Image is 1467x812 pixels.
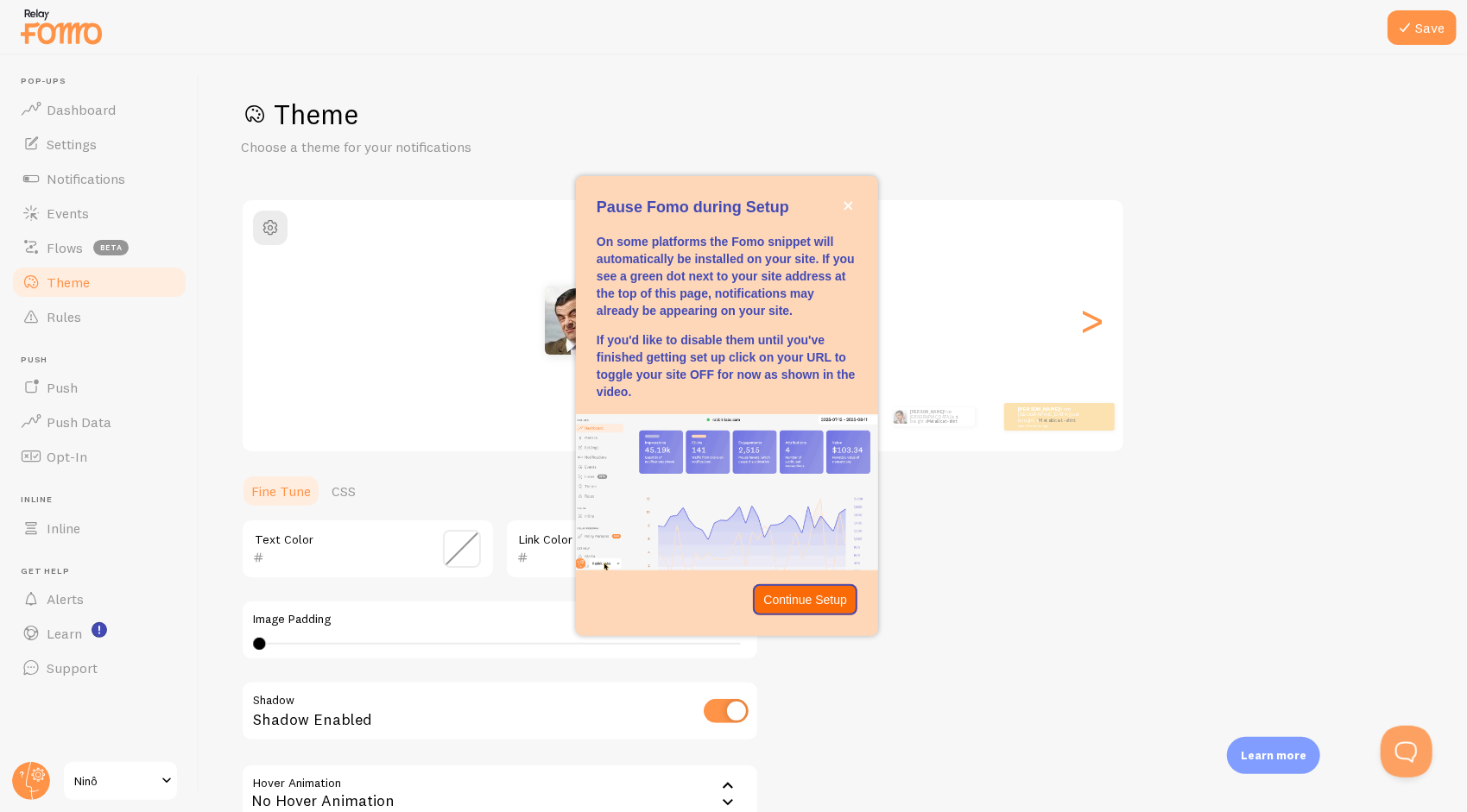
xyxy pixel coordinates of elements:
a: Opt-In [10,439,188,474]
span: Notifications [47,170,125,187]
a: Alerts [10,582,188,616]
span: Inline [47,519,80,537]
a: Push Data [10,405,188,439]
img: fomo-relay-logo-orange.svg [18,4,104,48]
iframe: Help Scout Beacon - Open [1381,726,1432,777]
a: CSS [321,474,366,508]
span: Events [47,205,89,222]
h2: Classic [243,211,1123,237]
p: Pause Fomo during Setup [597,197,857,219]
span: Settings [47,135,97,153]
a: Support [10,651,188,685]
p: from [GEOGRAPHIC_DATA] just bought a [1018,406,1087,427]
button: close, [839,197,857,215]
button: Continue Setup [753,584,857,615]
a: Fine Tune [241,474,321,508]
p: Learn more [1241,747,1306,764]
span: Dashboard [47,101,116,118]
span: Opt-In [47,448,87,465]
span: Push [47,379,78,396]
span: Learn [47,625,82,642]
strong: [PERSON_NAME] [1018,406,1059,412]
span: beta [93,240,129,255]
p: from [GEOGRAPHIC_DATA] just bought a [910,407,968,426]
img: Fomo [545,286,614,355]
strong: [PERSON_NAME] [910,409,945,414]
a: Metallica t-shirt [1039,417,1076,424]
a: Metallica t-shirt [927,419,957,424]
div: Next slide [1082,258,1103,382]
span: Get Help [21,566,188,577]
span: Inline [21,494,188,506]
span: Flows [47,239,83,256]
div: Pause Fomo during Setup [576,176,878,635]
a: Learn [10,616,188,651]
span: Alerts [47,590,84,607]
a: Push [10,370,188,405]
a: Flows beta [10,230,188,265]
svg: <p>Watch New Feature Tutorials!</p> [92,622,107,638]
small: about 4 minutes ago [1018,424,1085,427]
label: Image Padding [253,612,747,627]
p: On some platforms the Fomo snippet will automatically be installed on your site. If you see a gre... [597,233,857,319]
a: Notifications [10,161,188,196]
a: Rules [10,299,188,334]
a: Ninô [62,760,179,802]
span: Rules [47,308,81,325]
p: If you'd like to disable them until you've finished getting set up click on your URL to toggle yo... [597,331,857,400]
span: Theme [47,274,90,291]
h1: Theme [241,97,1426,132]
a: Events [10,196,188,230]
a: Settings [10,127,188,161]
img: Fomo [893,410,907,424]
p: Continue Setup [763,591,847,608]
p: Choose a theme for your notifications [241,137,655,157]
a: Dashboard [10,92,188,127]
div: Learn more [1227,737,1320,774]
div: Shadow Enabled [241,681,759,744]
span: Ninô [74,771,156,791]
span: Pop-ups [21,76,188,87]
span: Push Data [47,413,111,431]
span: Support [47,659,98,677]
span: Push [21,355,188,366]
a: Theme [10,265,188,299]
a: Inline [10,511,188,545]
